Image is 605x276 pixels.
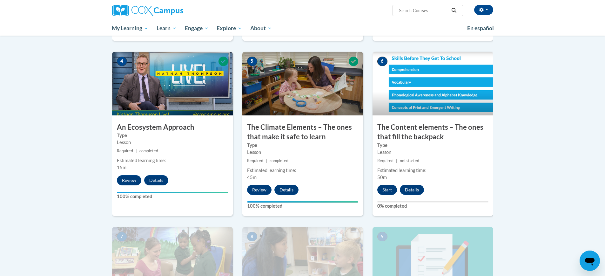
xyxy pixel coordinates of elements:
span: 9 [377,232,387,241]
h3: The Climate Elements – The ones that make it safe to learn [242,122,363,142]
iframe: Button to launch messaging window [580,251,600,271]
span: About [250,24,272,32]
a: Cox Campus [112,5,233,16]
label: Type [247,142,358,149]
span: Required [247,158,263,163]
a: Learn [152,21,181,36]
span: 6 [377,57,387,66]
button: Details [274,185,299,195]
span: 7 [117,232,127,241]
h3: An Ecosystem Approach [112,122,233,132]
label: 100% completed [247,203,358,210]
div: Main menu [103,21,503,36]
div: Lesson [377,149,488,156]
span: | [396,158,397,163]
span: Explore [217,24,242,32]
a: En español [463,22,498,35]
a: Explore [212,21,246,36]
button: Review [117,175,141,185]
span: 45m [247,175,257,180]
button: Details [400,185,424,195]
span: My Learning [112,24,148,32]
a: Engage [181,21,213,36]
span: 50m [377,175,387,180]
img: Course Image [112,52,233,115]
div: Estimated learning time: [377,167,488,174]
label: Type [377,142,488,149]
div: Your progress [117,192,228,193]
div: Your progress [247,201,358,203]
img: Course Image [242,52,363,115]
div: Estimated learning time: [117,157,228,164]
button: Review [247,185,272,195]
a: About [246,21,276,36]
label: Type [117,132,228,139]
span: 4 [117,57,127,66]
span: Required [377,158,393,163]
span: Engage [185,24,209,32]
span: 5 [247,57,257,66]
span: En español [467,25,494,31]
a: My Learning [108,21,153,36]
span: completed [139,148,158,153]
button: Search [449,7,459,14]
h3: The Content elements – The ones that fill the backpack [373,122,493,142]
span: | [136,148,137,153]
span: 8 [247,232,257,241]
span: Required [117,148,133,153]
span: | [266,158,267,163]
div: Estimated learning time: [247,167,358,174]
button: Details [144,175,168,185]
div: Lesson [117,139,228,146]
label: 0% completed [377,203,488,210]
span: completed [270,158,288,163]
span: Learn [157,24,177,32]
span: 15m [117,165,126,170]
img: Course Image [373,52,493,115]
img: Cox Campus [112,5,183,16]
div: Lesson [247,149,358,156]
label: 100% completed [117,193,228,200]
input: Search Courses [398,7,449,14]
span: not started [400,158,419,163]
button: Account Settings [474,5,493,15]
button: Start [377,185,397,195]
